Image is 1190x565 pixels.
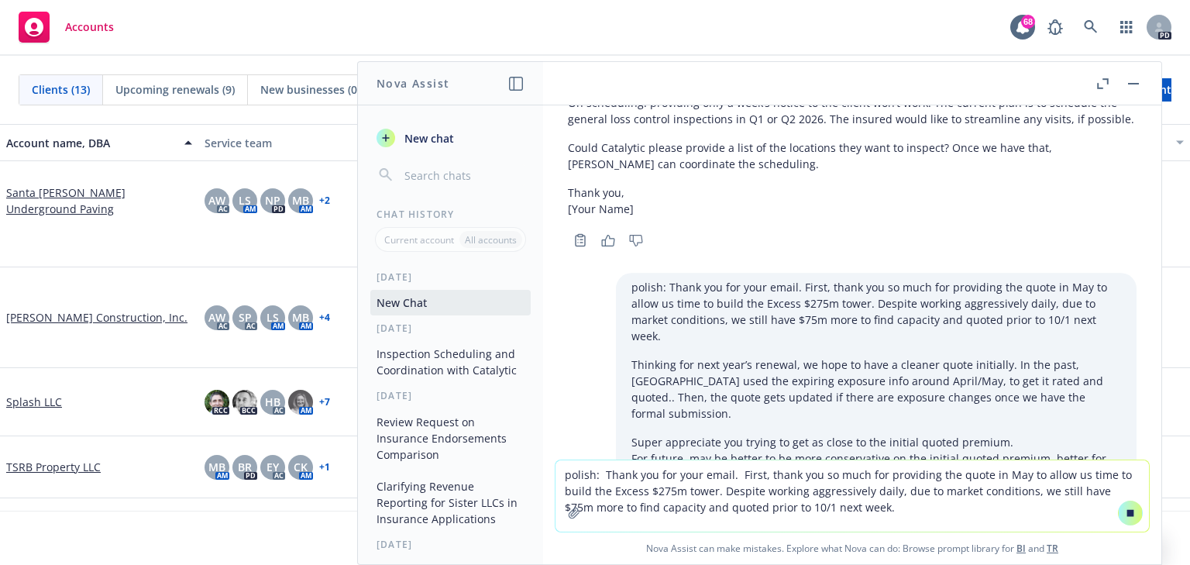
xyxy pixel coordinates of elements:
[12,5,120,49] a: Accounts
[239,192,251,208] span: LS
[319,196,330,205] a: + 2
[239,309,252,326] span: SP
[1047,542,1058,555] a: TR
[265,394,280,410] span: HB
[1075,12,1106,43] a: Search
[384,233,454,246] p: Current account
[288,390,313,415] img: photo
[401,164,524,186] input: Search chats
[401,130,454,146] span: New chat
[232,390,257,415] img: photo
[573,233,587,247] svg: Copy to clipboard
[6,394,62,410] a: Splash LLC
[568,95,1137,127] p: On scheduling: providing only a week’s notice to the client won’t work. The current plan is to sc...
[319,463,330,472] a: + 1
[115,81,235,98] span: Upcoming renewals (9)
[205,135,390,151] div: Service team
[267,459,279,475] span: EY
[260,81,360,98] span: New businesses (0)
[631,357,1121,422] p: Thinking for next year’s renewal, we hope to have a cleaner quote initially. In the past, [GEOGRA...
[358,270,543,284] div: [DATE]
[208,459,225,475] span: MB
[370,341,531,383] button: Inspection Scheduling and Coordination with Catalytic
[358,208,543,221] div: Chat History
[208,192,225,208] span: AW
[6,459,101,475] a: TSRB Property LLC
[292,309,309,326] span: MB
[6,135,175,151] div: Account name, DBA
[65,21,114,33] span: Accounts
[370,290,531,315] button: New Chat
[32,81,90,98] span: Clients (13)
[631,279,1121,344] p: polish: Thank you for your email. First, thank you so much for providing the quote in May to allo...
[358,538,543,551] div: [DATE]
[319,398,330,407] a: + 7
[358,389,543,402] div: [DATE]
[208,309,225,326] span: AW
[198,124,397,161] button: Service team
[6,184,192,217] a: Santa [PERSON_NAME] Underground Paving
[358,322,543,335] div: [DATE]
[370,474,531,532] button: Clarifying Revenue Reporting for Sister LLCs in Insurance Applications
[465,233,517,246] p: All accounts
[631,434,1121,499] p: Super appreciate you trying to get as close to the initial quoted premium. For future, may be bet...
[294,459,308,475] span: CK
[267,309,279,326] span: LS
[238,459,252,475] span: BR
[568,140,1137,172] p: Could Catalytic please provide a list of the locations they want to inspect? Once we have that, [...
[292,192,309,208] span: MB
[265,192,280,208] span: NP
[6,309,187,326] a: [PERSON_NAME] Construction, Inc.
[205,390,229,415] img: photo
[377,75,449,91] h1: Nova Assist
[1111,12,1142,43] a: Switch app
[549,532,1155,564] span: Nova Assist can make mistakes. Explore what Nova can do: Browse prompt library for and
[370,124,531,152] button: New chat
[370,409,531,467] button: Review Request on Insurance Endorsements Comparison
[624,229,648,251] button: Thumbs down
[1016,542,1026,555] a: BI
[1021,15,1035,29] div: 68
[1040,12,1071,43] a: Report a Bug
[319,313,330,322] a: + 4
[568,184,1137,217] p: Thank you, [Your Name]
